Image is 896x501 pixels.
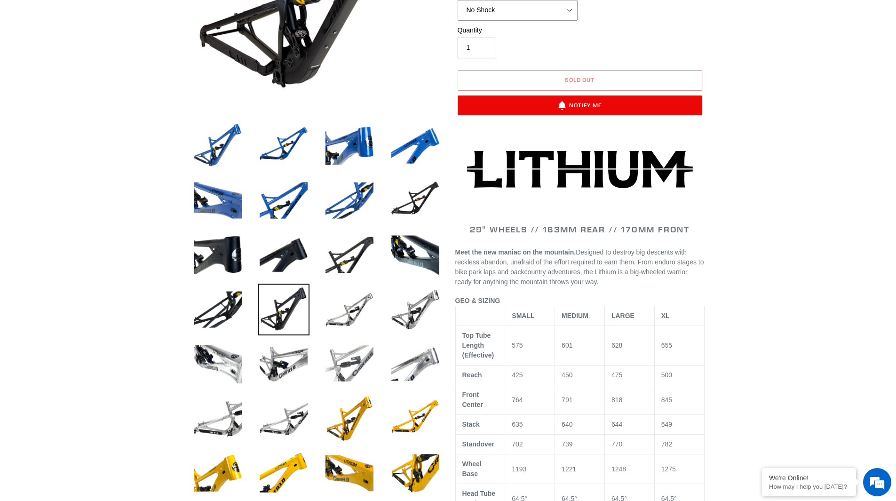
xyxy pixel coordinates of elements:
span: MEDIUM [562,312,588,319]
img: Load image into Gallery viewer, LITHIUM - Frameset [258,229,309,281]
span: SMALL [512,312,534,319]
td: 764 [505,385,555,415]
span: XL [661,312,670,319]
img: Load image into Gallery viewer, LITHIUM - Frameset [192,393,244,445]
img: Lithium-Logo_480x480.png [467,151,693,188]
img: Load image into Gallery viewer, LITHIUM - Frameset [324,229,375,281]
span: LARGE [611,312,634,319]
b: Meet the new maniac on the mountain. [455,248,576,256]
img: Load image into Gallery viewer, LITHIUM - Frameset [389,447,441,499]
td: 655 [654,326,704,366]
img: Load image into Gallery viewer, LITHIUM - Frameset [258,284,309,335]
span: Sold out [565,76,595,83]
button: Notify Me [458,95,702,115]
td: 635 [505,415,555,435]
div: Minimize live chat window [154,5,177,27]
img: Load image into Gallery viewer, LITHIUM - Frameset [258,447,309,499]
img: Load image into Gallery viewer, LITHIUM - Frameset [192,338,244,390]
img: Load image into Gallery viewer, LITHIUM - Frameset [192,229,244,281]
td: 500 [654,366,704,385]
td: 649 [654,415,704,435]
img: Load image into Gallery viewer, LITHIUM - Frameset [324,447,375,499]
td: 818 [604,385,654,415]
td: 782 [654,435,704,454]
img: Load image into Gallery viewer, LITHIUM - Frameset [389,229,441,281]
img: Load image into Gallery viewer, LITHIUM - Frameset [324,175,375,226]
td: 425 [505,366,555,385]
img: Load image into Gallery viewer, LITHIUM - Frameset [324,393,375,445]
img: Load image into Gallery viewer, LITHIUM - Frameset [389,338,441,390]
td: 1221 [555,454,605,484]
td: 791 [555,385,605,415]
button: Sold out [458,70,702,91]
img: Load image into Gallery viewer, LITHIUM - Frameset [192,175,244,226]
div: Chat with us now [63,53,172,65]
td: 770 [604,435,654,454]
img: Load image into Gallery viewer, LITHIUM - Frameset [389,284,441,335]
label: Quantity [458,25,578,35]
span: GEO & SIZING [455,297,500,304]
p: How may I help you today? [769,483,849,490]
span: We're online! [55,119,130,214]
img: Load image into Gallery viewer, LITHIUM - Frameset [258,393,309,445]
img: Load image into Gallery viewer, LITHIUM - Frameset [258,175,309,226]
img: Load image into Gallery viewer, LITHIUM - Frameset [389,393,441,445]
span: 29" WHEELS // 163mm REAR // 170mm FRONT [470,224,690,235]
td: 702 [505,435,555,454]
td: 845 [654,385,704,415]
img: d_696896380_company_1647369064580_696896380 [30,47,54,71]
td: 1275 [654,454,704,484]
td: 450 [555,366,605,385]
span: . [596,278,598,286]
img: Load image into Gallery viewer, LITHIUM - Frameset [389,120,441,172]
td: 1193 [505,454,555,484]
span: Top Tube Length (Effective) [462,332,494,359]
td: 575 [505,326,555,366]
span: From enduro stages to bike park laps and backcountry adventures, the Lithium is a big-wheeled war... [455,258,704,286]
td: 475 [604,366,654,385]
img: Load image into Gallery viewer, LITHIUM - Frameset [324,338,375,390]
span: 739 [562,440,572,448]
img: Load image into Gallery viewer, LITHIUM - Frameset [324,284,375,335]
img: Load image into Gallery viewer, LITHIUM - Frameset [324,120,375,172]
img: Load image into Gallery viewer, LITHIUM - Frameset [192,120,244,172]
span: Stack [462,421,480,428]
img: Load image into Gallery viewer, LITHIUM - Frameset [389,175,441,226]
td: 644 [604,415,654,435]
div: We're Online! [769,474,849,482]
div: Navigation go back [10,52,24,66]
td: 1248 [604,454,654,484]
td: 640 [555,415,605,435]
img: Load image into Gallery viewer, LITHIUM - Frameset [258,338,309,390]
span: Reach [462,371,482,379]
img: Load image into Gallery viewer, LITHIUM - Frameset [192,284,244,335]
span: Standover [462,440,494,448]
img: Load image into Gallery viewer, LITHIUM - Frameset [258,120,309,172]
textarea: Type your message and hit 'Enter' [5,257,179,290]
img: Load image into Gallery viewer, LITHIUM - Frameset [192,447,244,499]
td: 601 [555,326,605,366]
td: 628 [604,326,654,366]
span: Designed to destroy big descents with reckless abandon, unafraid of the effort required to earn t... [455,248,704,286]
span: Front Center [462,391,483,408]
span: Wheel Base [462,460,482,477]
